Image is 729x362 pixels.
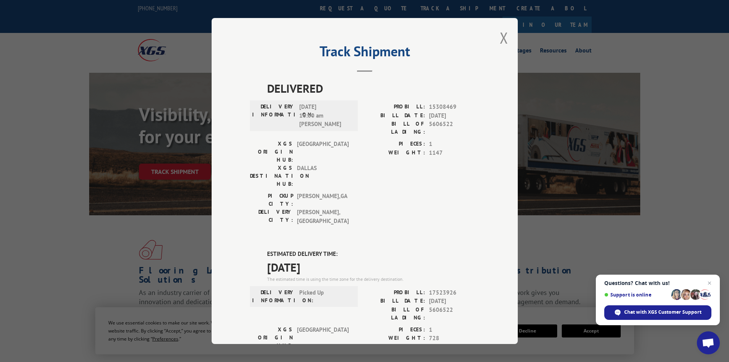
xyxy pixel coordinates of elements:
span: [DATE] 10:00 am [PERSON_NAME] [299,103,351,129]
span: [GEOGRAPHIC_DATA] [297,140,349,164]
label: XGS ORIGIN HUB: [250,140,293,164]
span: Questions? Chat with us! [604,280,711,286]
span: DELIVERED [267,80,479,97]
span: Support is online [604,292,669,298]
span: Chat with XGS Customer Support [624,309,701,316]
span: 728 [429,334,479,343]
label: XGS ORIGIN HUB: [250,326,293,350]
span: 15308469 [429,103,479,111]
label: DELIVERY INFORMATION: [252,103,295,129]
span: [DATE] [267,259,479,276]
span: 5606522 [429,120,479,136]
span: [DATE] [429,297,479,306]
label: PIECES: [365,140,425,149]
label: BILL DATE: [365,111,425,120]
span: 17523926 [429,288,479,297]
label: ESTIMATED DELIVERY TIME: [267,250,479,259]
span: 1147 [429,149,479,157]
label: XGS DESTINATION HUB: [250,164,293,188]
span: [DATE] [429,111,479,120]
div: Chat with XGS Customer Support [604,305,711,320]
label: WEIGHT: [365,149,425,157]
span: Picked Up [299,288,351,305]
span: [PERSON_NAME] , GA [297,192,349,208]
label: PIECES: [365,326,425,334]
label: BILL OF LADING: [365,120,425,136]
div: Open chat [697,331,720,354]
span: 1 [429,140,479,149]
label: PICKUP CITY: [250,192,293,208]
label: DELIVERY INFORMATION: [252,288,295,305]
label: PROBILL: [365,103,425,111]
label: BILL OF LADING: [365,306,425,322]
button: Close modal [500,28,508,48]
label: PROBILL: [365,288,425,297]
label: BILL DATE: [365,297,425,306]
div: The estimated time is using the time zone for the delivery destination. [267,276,479,283]
h2: Track Shipment [250,46,479,61]
span: DALLAS [297,164,349,188]
span: [GEOGRAPHIC_DATA] [297,326,349,350]
span: 1 [429,326,479,334]
label: WEIGHT: [365,334,425,343]
span: [PERSON_NAME] , [GEOGRAPHIC_DATA] [297,208,349,225]
span: Close chat [705,278,714,288]
label: DELIVERY CITY: [250,208,293,225]
span: 5606522 [429,306,479,322]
